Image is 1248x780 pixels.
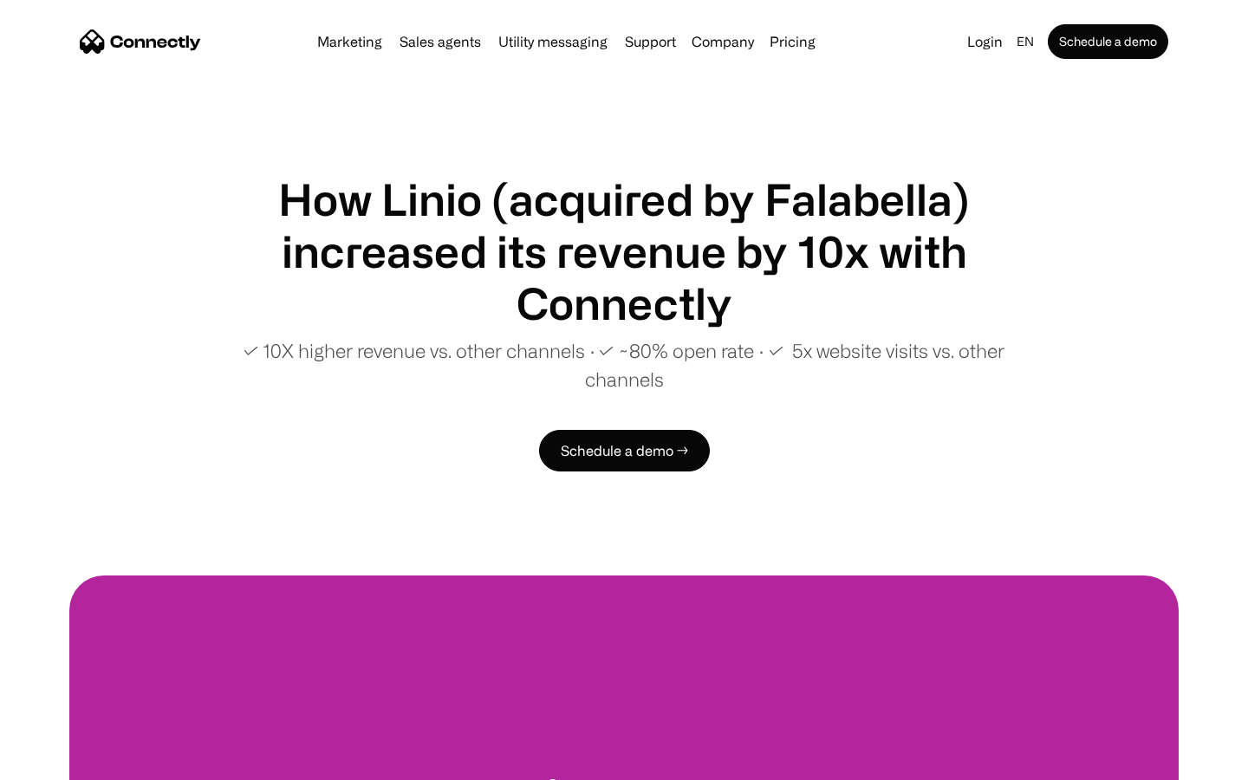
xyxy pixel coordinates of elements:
[686,29,759,54] div: Company
[960,29,1010,54] a: Login
[80,29,201,55] a: home
[35,750,104,774] ul: Language list
[763,35,822,49] a: Pricing
[393,35,488,49] a: Sales agents
[618,35,683,49] a: Support
[208,173,1040,329] h1: How Linio (acquired by Falabella) increased its revenue by 10x with Connectly
[310,35,389,49] a: Marketing
[692,29,754,54] div: Company
[491,35,614,49] a: Utility messaging
[1010,29,1044,54] div: en
[1048,24,1168,59] a: Schedule a demo
[1017,29,1034,54] div: en
[539,430,710,471] a: Schedule a demo →
[17,748,104,774] aside: Language selected: English
[208,336,1040,393] p: ✓ 10X higher revenue vs. other channels ∙ ✓ ~80% open rate ∙ ✓ 5x website visits vs. other channels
